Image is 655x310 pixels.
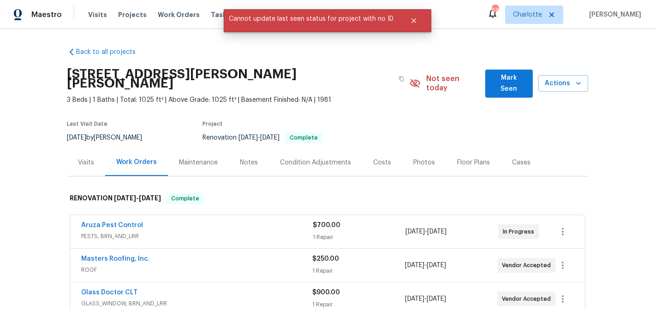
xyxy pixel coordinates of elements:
span: - [405,261,446,270]
span: - [114,195,161,201]
span: Last Visit Date [67,121,107,127]
div: Notes [240,158,258,167]
div: Maintenance [179,158,218,167]
span: Complete [286,135,322,140]
div: 1 Repair [312,266,405,275]
span: [DATE] [67,135,86,141]
div: 69 [492,6,498,15]
div: RENOVATION [DATE]-[DATE]Complete [67,184,588,213]
div: Work Orders [116,158,157,167]
span: Charlotte [513,10,542,19]
span: - [405,294,446,304]
button: Copy Address [393,70,410,87]
span: [DATE] [405,228,425,235]
span: GLASS_WINDOW, BRN_AND_LRR [81,299,312,308]
div: Costs [373,158,391,167]
span: Actions [546,78,581,89]
span: Cannot update last seen status for project with no ID [224,9,399,29]
span: Work Orders [158,10,200,19]
span: PESTS, BRN_AND_LRR [81,232,313,241]
h2: [STREET_ADDRESS][PERSON_NAME][PERSON_NAME] [67,70,393,88]
a: Masters Roofing, Inc. [81,256,150,262]
span: [DATE] [427,262,446,269]
span: [PERSON_NAME] [585,10,641,19]
span: Renovation [202,135,322,141]
span: $700.00 [313,222,340,228]
div: 1 Repair [313,233,405,242]
button: Actions [538,75,588,92]
a: Glass Doctor CLT [81,289,137,296]
span: Project [202,121,223,127]
h6: RENOVATION [70,193,161,204]
div: by [PERSON_NAME] [67,132,153,143]
a: Aruza Pest Control [81,222,143,228]
span: [DATE] [405,296,424,302]
span: Vendor Accepted [502,294,554,304]
span: 3 Beds | 1 Baths | Total: 1025 ft² | Above Grade: 1025 ft² | Basement Finished: N/A | 1981 [67,95,410,105]
span: [DATE] [114,195,136,201]
span: $250.00 [312,256,339,262]
span: [DATE] [260,135,280,141]
span: Complete [167,194,203,203]
span: Visits [88,10,107,19]
a: Back to all projects [67,47,155,57]
div: 1 Repair [312,300,405,309]
div: Photos [413,158,435,167]
div: Condition Adjustments [280,158,351,167]
span: - [238,135,280,141]
span: [DATE] [139,195,161,201]
span: - [405,227,447,236]
span: [DATE] [238,135,258,141]
div: Floor Plans [457,158,490,167]
div: Visits [78,158,94,167]
span: Tasks [211,12,230,18]
button: Close [399,12,429,30]
span: [DATE] [427,296,446,302]
button: Mark Seen [485,70,533,98]
span: Mark Seen [493,72,525,95]
span: [DATE] [405,262,424,269]
span: Not seen today [426,74,480,93]
div: Cases [512,158,530,167]
span: $900.00 [312,289,340,296]
span: [DATE] [427,228,447,235]
span: Vendor Accepted [502,261,554,270]
span: ROOF [81,265,312,275]
span: Maestro [31,10,62,19]
span: Projects [118,10,147,19]
span: In Progress [503,227,538,236]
